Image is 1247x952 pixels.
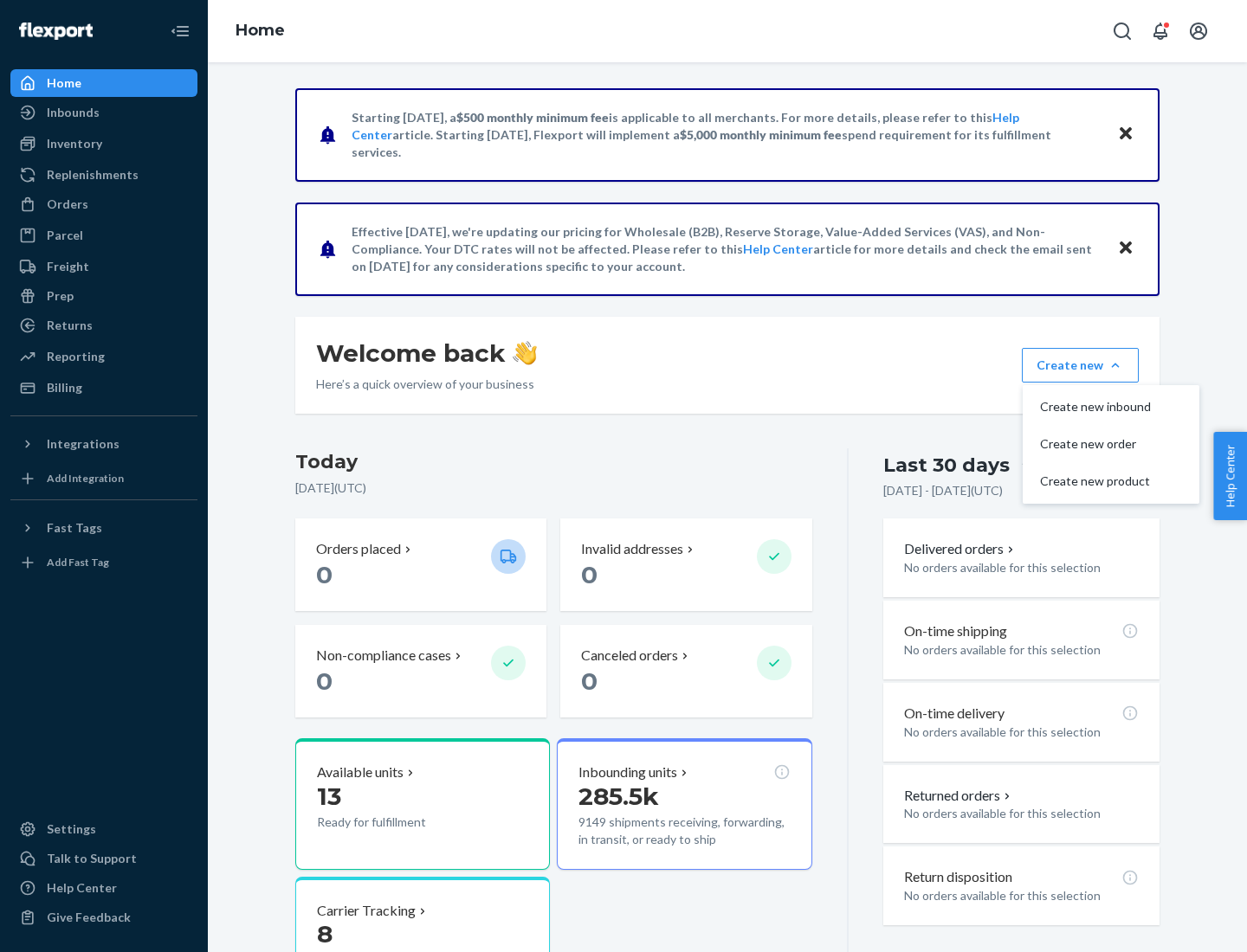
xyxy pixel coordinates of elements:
[578,814,790,848] p: 9149 shipments receiving, forwarding, in transit, or ready to ship
[581,646,678,666] p: Canceled orders
[904,704,1005,724] p: On-time delivery
[47,820,96,838] div: Settings
[10,374,197,402] a: Billing
[47,555,109,569] div: Add Fast Tag
[10,904,197,931] button: Give Feedback
[47,135,102,152] div: Inventory
[47,379,82,396] div: Billing
[10,253,197,280] a: Freight
[1105,14,1140,48] button: Open Search Box
[47,348,105,365] div: Reporting
[295,518,546,611] button: Orders placed 0
[317,901,416,921] p: Carrier Tracking
[10,874,197,902] a: Help Center
[295,448,812,476] h3: Today
[904,539,1018,559] button: Delivered orders
[47,166,139,183] div: Replenishments
[10,99,197,126] a: Inbounds
[1026,426,1196,463] button: Create new order
[316,338,537,369] h1: Welcome back
[904,805,1139,822] p: No orders available for this selection
[295,738,550,870] button: Available units13Ready for fulfillment
[316,646,451,666] p: Non-compliance cases
[10,549,197,576] a: Add Fast Tag
[560,518,811,611] button: Invalid addresses 0
[236,21,285,40] a: Home
[10,282,197,310] a: Prep
[317,919,333,949] span: 8
[904,786,1014,806] button: Returned orders
[10,514,197,542] button: Fast Tags
[47,74,81,92] div: Home
[680,127,842,142] span: $5,000 monthly minimum fee
[47,227,83,244] div: Parcel
[578,782,659,811] span: 285.5k
[883,452,1010,479] div: Last 30 days
[47,879,117,897] div: Help Center
[1026,389,1196,426] button: Create new inbound
[47,519,102,537] div: Fast Tags
[578,762,677,782] p: Inbounding units
[163,14,197,48] button: Close Navigation
[47,287,74,305] div: Prep
[10,343,197,370] a: Reporting
[883,482,1003,499] p: [DATE] - [DATE] ( UTC )
[1040,475,1151,487] span: Create new product
[513,341,537,365] img: hand-wave emoji
[904,887,1139,904] p: No orders available for this selection
[743,241,813,256] a: Help Center
[10,161,197,189] a: Replenishments
[581,539,683,559] p: Invalid addresses
[47,471,124,486] div: Add Integration
[1040,438,1151,450] span: Create new order
[10,222,197,249] a: Parcel
[316,376,537,393] p: Here’s a quick overview of your business
[1026,463,1196,500] button: Create new product
[1181,14,1216,48] button: Open account menu
[10,465,197,492] a: Add Integration
[557,738,811,870] button: Inbounding units285.5k9149 shipments receiving, forwarding, in transit, or ready to ship
[456,110,609,125] span: $500 monthly minimum fee
[1115,122,1137,147] button: Close
[10,845,197,872] a: Talk to Support
[1143,14,1178,48] button: Open notifications
[222,6,299,56] ol: breadcrumbs
[581,560,598,589] span: 0
[10,190,197,218] a: Orders
[47,850,137,867] div: Talk to Support
[295,625,546,717] button: Non-compliance cases 0
[47,909,131,926] div: Give Feedback
[1040,401,1151,413] span: Create new inbound
[316,560,333,589] span: 0
[10,815,197,843] a: Settings
[47,258,89,275] div: Freight
[47,104,100,121] div: Inbounds
[904,867,1012,887] p: Return disposition
[1213,432,1247,520] button: Help Center
[1022,348,1139,383] button: Create newCreate new inboundCreate new orderCreate new product
[47,196,88,213] div: Orders
[19,23,93,40] img: Flexport logo
[904,724,1139,741] p: No orders available for this selection
[352,223,1101,275] p: Effective [DATE], we're updating our pricing for Wholesale (B2B), Reserve Storage, Value-Added Se...
[560,625,811,717] button: Canceled orders 0
[316,666,333,696] span: 0
[10,69,197,97] a: Home
[317,762,404,782] p: Available units
[1115,236,1137,261] button: Close
[904,641,1139,659] p: No orders available for this selection
[10,430,197,458] button: Integrations
[904,559,1139,576] p: No orders available for this selection
[352,109,1101,161] p: Starting [DATE], a is applicable to all merchants. For more details, please refer to this article...
[581,666,598,696] span: 0
[47,435,120,453] div: Integrations
[10,130,197,158] a: Inventory
[316,539,401,559] p: Orders placed
[904,621,1007,641] p: On-time shipping
[317,782,341,811] span: 13
[47,317,93,334] div: Returns
[295,479,812,497] p: [DATE] ( UTC )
